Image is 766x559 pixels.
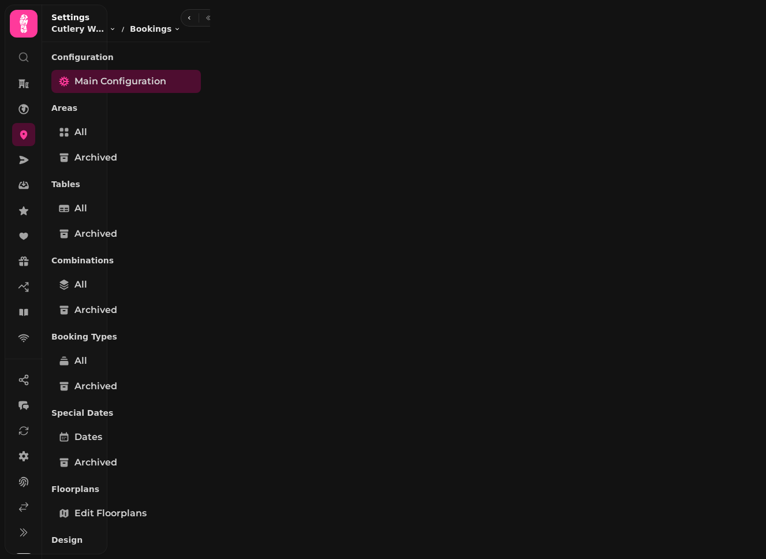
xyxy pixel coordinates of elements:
span: Dates [74,430,102,444]
a: All [51,349,201,372]
span: Main Configuration [74,74,166,88]
p: Floorplans [51,479,201,500]
span: All [74,354,87,368]
span: Archived [74,151,117,165]
span: All [74,202,87,215]
a: Archived [51,375,201,398]
p: Combinations [51,250,201,271]
a: Archived [51,146,201,169]
span: Archived [74,456,117,469]
p: Booking Types [51,326,201,347]
a: All [51,121,201,144]
a: Archived [51,222,201,245]
p: Design [51,530,201,550]
button: Cutlery Works [51,23,116,35]
span: Archived [74,303,117,317]
p: Configuration [51,47,201,68]
a: All [51,197,201,220]
p: Special Dates [51,403,201,423]
a: Dates [51,426,201,449]
span: Cutlery Works [51,23,107,35]
a: Archived [51,451,201,474]
h2: Settings [51,12,181,23]
a: Archived [51,299,201,322]
button: Bookings [130,23,181,35]
a: All [51,273,201,296]
span: Archived [74,227,117,241]
a: Main Configuration [51,70,201,93]
span: All [74,125,87,139]
p: Tables [51,174,201,195]
span: Edit Floorplans [74,506,147,520]
a: Edit Floorplans [51,502,201,525]
span: Archived [74,379,117,393]
nav: breadcrumb [51,23,181,35]
p: Areas [51,98,201,118]
span: All [74,278,87,292]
